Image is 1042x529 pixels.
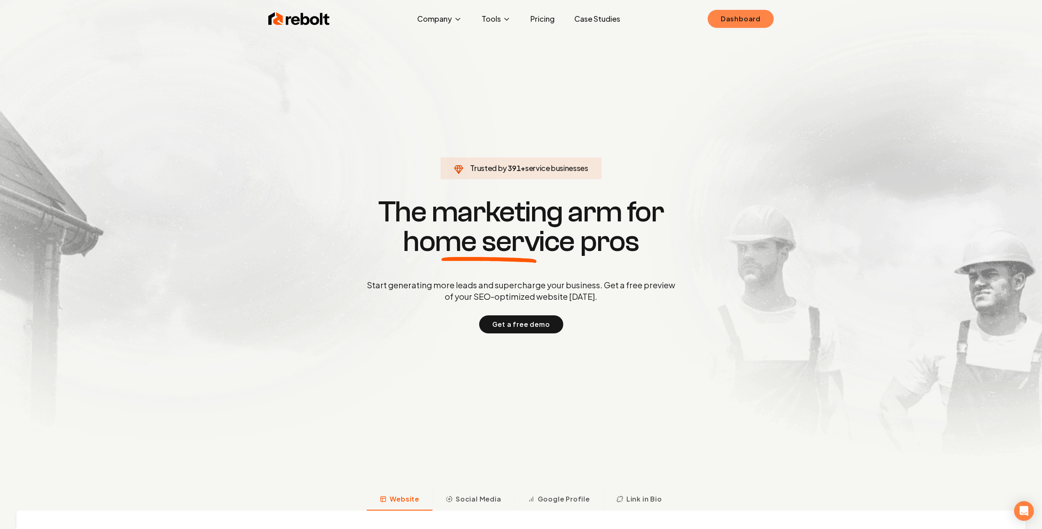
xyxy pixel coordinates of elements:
[367,489,432,511] button: Website
[456,494,501,504] span: Social Media
[525,163,588,173] span: service businesses
[470,163,507,173] span: Trusted by
[521,163,525,173] span: +
[324,197,718,256] h1: The marketing arm for pros
[365,279,677,302] p: Start generating more leads and supercharge your business. Get a free preview of your SEO-optimiz...
[390,494,419,504] span: Website
[514,489,603,511] button: Google Profile
[432,489,514,511] button: Social Media
[524,11,561,27] a: Pricing
[603,489,675,511] button: Link in Bio
[475,11,517,27] button: Tools
[268,11,330,27] img: Rebolt Logo
[538,494,590,504] span: Google Profile
[568,11,627,27] a: Case Studies
[479,315,563,333] button: Get a free demo
[708,10,774,28] a: Dashboard
[1014,501,1034,521] div: Open Intercom Messenger
[403,227,575,256] span: home service
[508,162,521,174] span: 391
[411,11,468,27] button: Company
[626,494,662,504] span: Link in Bio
